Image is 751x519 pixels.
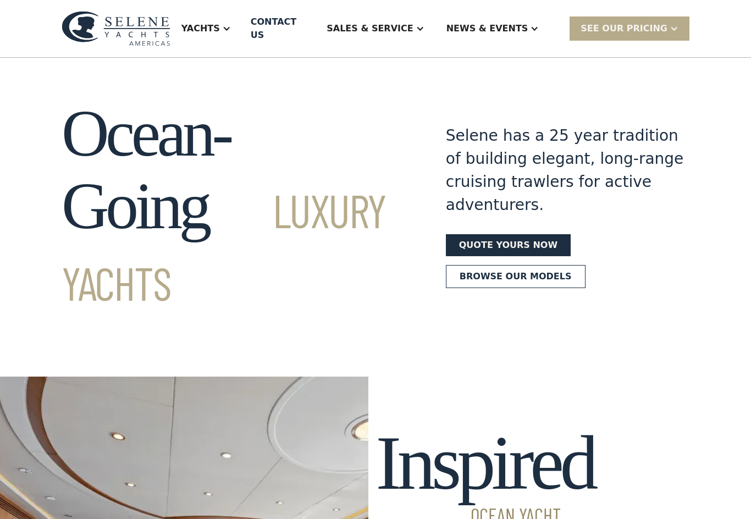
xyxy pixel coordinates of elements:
[251,15,307,42] div: Contact US
[435,7,550,51] div: News & EVENTS
[62,182,386,310] span: Luxury Yachts
[170,7,242,51] div: Yachts
[181,22,220,35] div: Yachts
[62,97,406,315] h1: Ocean-Going
[570,16,689,40] div: SEE Our Pricing
[327,22,413,35] div: Sales & Service
[446,22,528,35] div: News & EVENTS
[446,265,586,288] a: Browse our models
[446,234,571,256] a: Quote yours now
[446,124,689,217] div: Selene has a 25 year tradition of building elegant, long-range cruising trawlers for active adven...
[62,11,170,46] img: logo
[581,22,667,35] div: SEE Our Pricing
[316,7,435,51] div: Sales & Service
